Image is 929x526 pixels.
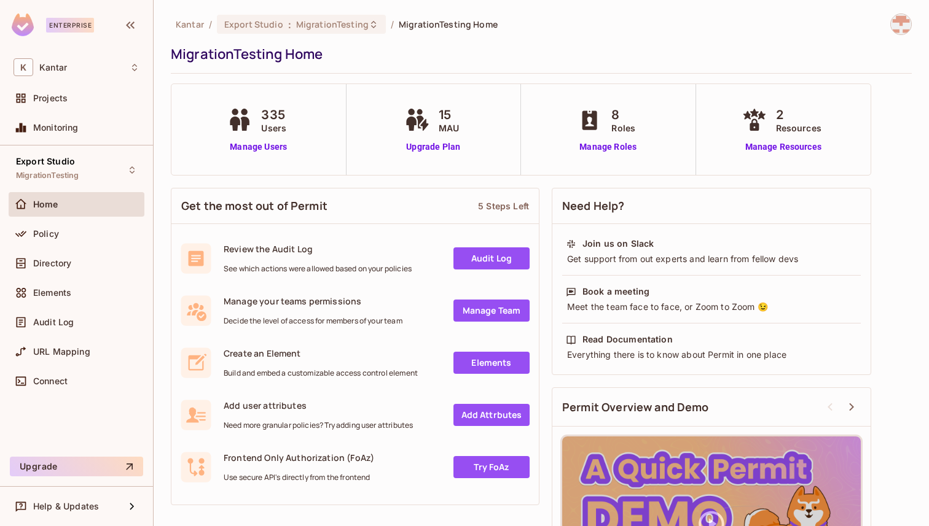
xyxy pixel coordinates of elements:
[224,452,374,463] span: Frontend Only Authorization (FoAz)
[39,63,67,72] span: Workspace: Kantar
[439,106,459,124] span: 15
[33,501,99,511] span: Help & Updates
[33,317,74,327] span: Audit Log
[453,247,530,269] a: Audit Log
[224,347,418,359] span: Create an Element
[776,122,821,134] span: Resources
[16,171,79,180] span: MigrationTesting
[224,473,374,482] span: Use secure API's directly from the frontend
[224,18,283,30] span: Export Studio
[10,457,143,476] button: Upgrade
[33,288,71,298] span: Elements
[402,141,465,153] a: Upgrade Plan
[14,58,33,76] span: K
[562,400,709,415] span: Permit Overview and Demo
[391,18,394,30] li: /
[399,18,498,30] span: MigrationTesting Home
[566,253,857,265] div: Get support from out experts and learn from fellow devs
[566,301,857,313] div: Meet the team face to face, or Zoom to Zoom 😉
[176,18,204,30] span: the active workspace
[582,285,649,298] div: Book a meeting
[574,141,641,153] a: Manage Roles
[288,20,292,29] span: :
[33,347,90,357] span: URL Mapping
[453,300,530,322] a: Manage Team
[224,420,413,430] span: Need more granular policies? Try adding user attributes
[33,229,59,239] span: Policy
[224,316,402,326] span: Decide the level of access for members of your team
[478,200,529,212] div: 5 Steps Left
[439,122,459,134] span: MAU
[33,123,79,133] span: Monitoring
[224,295,402,307] span: Manage your teams permissions
[296,18,369,30] span: MigrationTesting
[261,106,286,124] span: 335
[739,141,828,153] a: Manage Resources
[46,18,94,33] div: Enterprise
[453,456,530,478] a: Try FoAz
[611,122,635,134] span: Roles
[891,14,911,34] img: jeswin.pius@kantar.com
[611,106,635,124] span: 8
[224,264,412,274] span: See which actions were allowed based on your policies
[566,349,857,361] div: Everything there is to know about Permit in one place
[453,352,530,374] a: Elements
[453,404,530,426] a: Add Attrbutes
[582,333,673,346] div: Read Documentation
[562,198,625,214] span: Need Help?
[171,45,906,63] div: MigrationTesting Home
[12,14,34,36] img: SReyMgAAAABJRU5ErkJggg==
[209,18,212,30] li: /
[776,106,821,124] span: 2
[16,157,75,166] span: Export Studio
[582,238,654,250] div: Join us on Slack
[224,141,292,153] a: Manage Users
[224,243,412,255] span: Review the Audit Log
[261,122,286,134] span: Users
[33,376,68,386] span: Connect
[224,368,418,378] span: Build and embed a customizable access control element
[33,199,58,209] span: Home
[33,93,68,103] span: Projects
[181,198,327,214] span: Get the most out of Permit
[33,258,71,268] span: Directory
[224,400,413,411] span: Add user attributes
